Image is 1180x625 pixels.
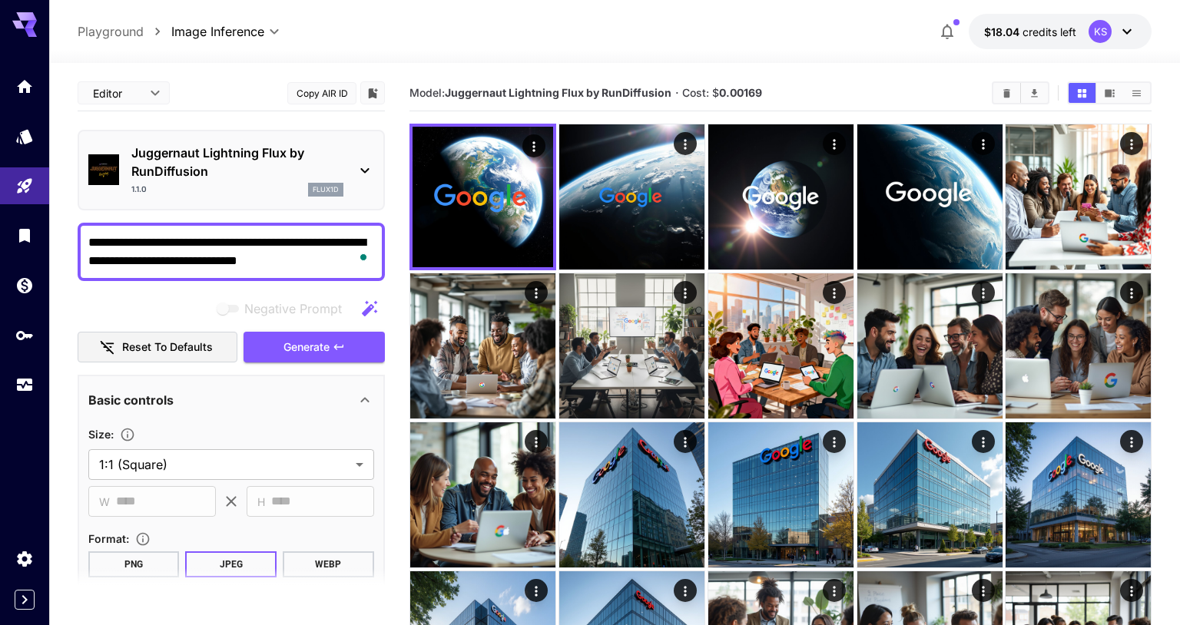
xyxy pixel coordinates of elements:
[673,579,696,602] div: Actions
[971,430,994,453] div: Actions
[857,273,1003,418] img: 2Q==
[1069,83,1095,103] button: Show media in grid view
[1123,83,1150,103] button: Show media in list view
[525,579,548,602] div: Actions
[129,531,157,547] button: Choose the file format for the output image.
[673,281,696,304] div: Actions
[88,532,129,545] span: Format :
[410,273,555,418] img: Z
[287,82,356,104] button: Copy AIR ID
[413,127,553,267] img: 9k=
[283,551,374,577] button: WEBP
[15,77,34,96] div: Home
[559,422,704,567] img: Z
[675,84,679,102] p: ·
[171,22,264,41] span: Image Inference
[93,85,141,101] span: Editor
[822,579,845,602] div: Actions
[984,25,1023,38] span: $18.04
[1120,430,1143,453] div: Actions
[99,455,350,474] span: 1:1 (Square)
[971,281,994,304] div: Actions
[1023,25,1076,38] span: credits left
[88,551,180,577] button: PNG
[857,124,1003,270] img: 2Q==
[1006,124,1151,270] img: Z
[682,86,762,99] span: Cost: $
[15,549,34,568] div: Settings
[522,134,545,157] div: Actions
[15,326,34,345] div: API Keys
[88,428,114,441] span: Size :
[131,184,147,195] p: 1.1.0
[214,299,354,318] span: Negative prompts are not compatible with the selected model.
[244,299,342,318] span: Negative Prompt
[1006,422,1151,567] img: 9k=
[857,422,1003,567] img: 9k=
[15,375,34,395] div: Usage
[185,551,277,577] button: JPEG
[244,332,385,363] button: Generate
[410,422,555,567] img: 2Q==
[708,273,854,418] img: 2Q==
[114,427,141,442] button: Adjust the dimensions of the generated image by specifying its width and height in pixels, or sel...
[525,281,548,304] div: Actions
[822,281,845,304] div: Actions
[1006,273,1151,418] img: Z
[15,177,34,196] div: Playground
[559,124,704,270] img: Z
[283,338,330,357] span: Generate
[15,590,35,610] button: Expand sidebar
[1021,83,1048,103] button: Download All
[1120,579,1143,602] div: Actions
[78,22,144,41] a: Playground
[78,22,171,41] nav: breadcrumb
[15,226,34,245] div: Library
[708,422,854,567] img: Z
[708,124,854,270] img: 2Q==
[822,430,845,453] div: Actions
[99,493,110,511] span: W
[525,430,548,453] div: Actions
[131,144,343,180] p: Juggernaut Lightning Flux by RunDiffusion
[15,276,34,295] div: Wallet
[88,382,374,418] div: Basic controls
[971,579,994,602] div: Actions
[992,81,1049,104] div: Clear AllDownload All
[313,184,339,195] p: flux1d
[673,132,696,155] div: Actions
[1120,281,1143,304] div: Actions
[15,127,34,146] div: Models
[88,391,174,409] p: Basic controls
[1120,132,1143,155] div: Actions
[719,86,762,99] b: 0.00169
[88,137,374,203] div: Juggernaut Lightning Flux by RunDiffusion1.1.0flux1d
[445,86,671,99] b: Juggernaut Lightning Flux by RunDiffusion
[559,273,704,418] img: Z
[1089,20,1112,43] div: KS
[257,493,265,511] span: H
[822,132,845,155] div: Actions
[1096,83,1123,103] button: Show media in video view
[366,84,380,102] button: Add to library
[673,430,696,453] div: Actions
[88,233,374,270] textarea: To enrich screen reader interactions, please activate Accessibility in Grammarly extension settings
[1067,81,1152,104] div: Show media in grid viewShow media in video viewShow media in list view
[993,83,1020,103] button: Clear All
[78,332,237,363] button: Reset to defaults
[969,14,1152,49] button: $18.04022KS
[971,132,994,155] div: Actions
[984,24,1076,40] div: $18.04022
[409,86,671,99] span: Model:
